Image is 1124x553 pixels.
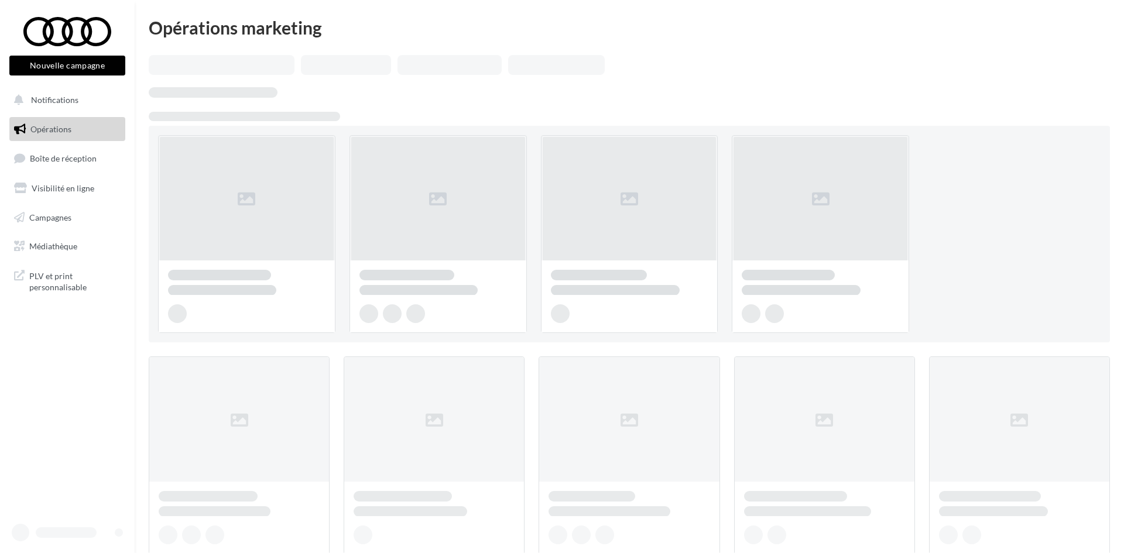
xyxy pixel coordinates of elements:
button: Notifications [7,88,123,112]
a: Visibilité en ligne [7,176,128,201]
span: Visibilité en ligne [32,183,94,193]
a: Opérations [7,117,128,142]
a: Médiathèque [7,234,128,259]
span: Notifications [31,95,78,105]
span: PLV et print personnalisable [29,268,121,293]
span: Campagnes [29,212,71,222]
span: Boîte de réception [30,153,97,163]
a: PLV et print personnalisable [7,263,128,298]
a: Boîte de réception [7,146,128,171]
button: Nouvelle campagne [9,56,125,75]
div: Opérations marketing [149,19,1110,36]
a: Campagnes [7,205,128,230]
span: Opérations [30,124,71,134]
span: Médiathèque [29,241,77,251]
